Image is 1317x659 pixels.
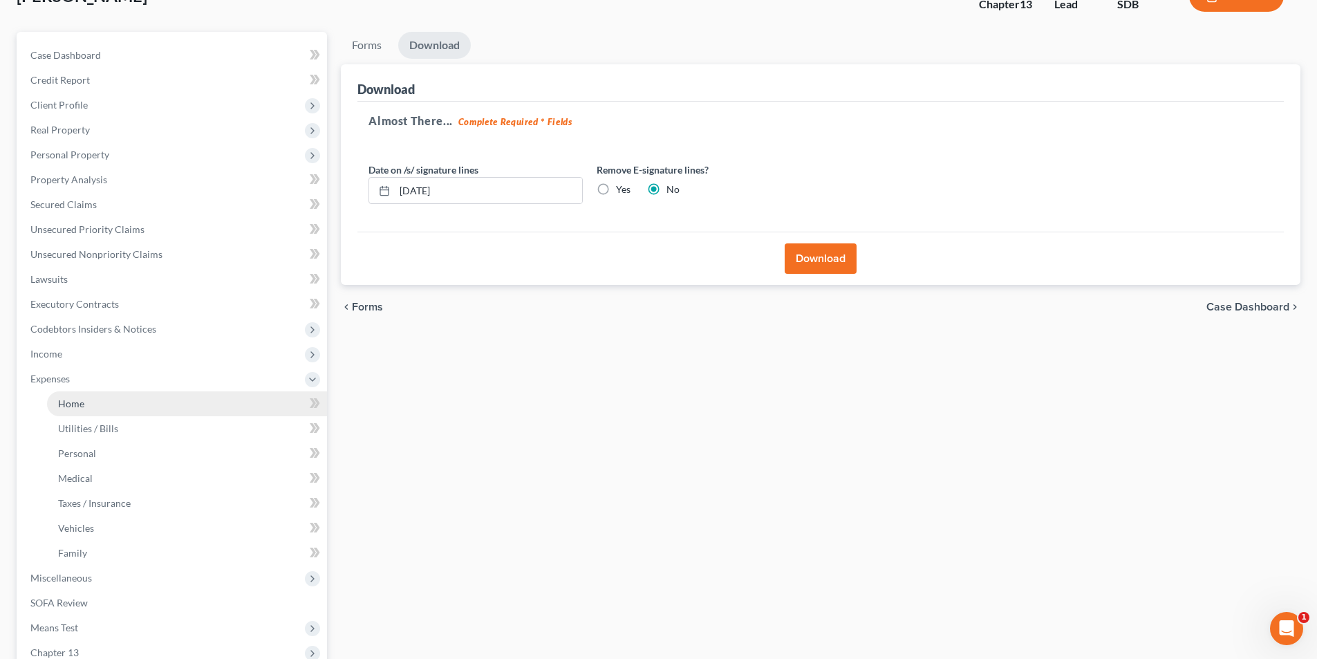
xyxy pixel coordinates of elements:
[19,192,327,217] a: Secured Claims
[30,198,97,210] span: Secured Claims
[30,647,79,658] span: Chapter 13
[58,423,118,434] span: Utilities / Bills
[47,516,327,541] a: Vehicles
[19,242,327,267] a: Unsecured Nonpriority Claims
[19,267,327,292] a: Lawsuits
[58,398,84,409] span: Home
[30,597,88,609] span: SOFA Review
[47,491,327,516] a: Taxes / Insurance
[47,391,327,416] a: Home
[30,348,62,360] span: Income
[30,49,101,61] span: Case Dashboard
[19,217,327,242] a: Unsecured Priority Claims
[357,81,415,98] div: Download
[30,74,90,86] span: Credit Report
[19,43,327,68] a: Case Dashboard
[58,497,131,509] span: Taxes / Insurance
[398,32,471,59] a: Download
[30,622,78,633] span: Means Test
[341,301,402,313] button: chevron_left Forms
[30,174,107,185] span: Property Analysis
[666,183,680,196] label: No
[30,99,88,111] span: Client Profile
[47,441,327,466] a: Personal
[1206,301,1300,313] a: Case Dashboard chevron_right
[58,522,94,534] span: Vehicles
[19,167,327,192] a: Property Analysis
[30,323,156,335] span: Codebtors Insiders & Notices
[341,301,352,313] i: chevron_left
[30,572,92,584] span: Miscellaneous
[30,373,70,384] span: Expenses
[1206,301,1289,313] span: Case Dashboard
[1289,301,1300,313] i: chevron_right
[341,32,393,59] a: Forms
[47,416,327,441] a: Utilities / Bills
[19,591,327,615] a: SOFA Review
[597,163,811,177] label: Remove E-signature lines?
[395,178,582,204] input: MM/DD/YYYY
[1298,612,1309,623] span: 1
[30,248,162,260] span: Unsecured Nonpriority Claims
[352,301,383,313] span: Forms
[30,298,119,310] span: Executory Contracts
[30,223,144,235] span: Unsecured Priority Claims
[30,149,109,160] span: Personal Property
[58,447,96,459] span: Personal
[58,547,87,559] span: Family
[58,472,93,484] span: Medical
[368,163,478,177] label: Date on /s/ signature lines
[458,116,572,127] strong: Complete Required * Fields
[19,68,327,93] a: Credit Report
[616,183,631,196] label: Yes
[47,466,327,491] a: Medical
[30,273,68,285] span: Lawsuits
[785,243,857,274] button: Download
[47,541,327,566] a: Family
[1270,612,1303,645] iframe: Intercom live chat
[30,124,90,136] span: Real Property
[19,292,327,317] a: Executory Contracts
[368,113,1273,129] h5: Almost There...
